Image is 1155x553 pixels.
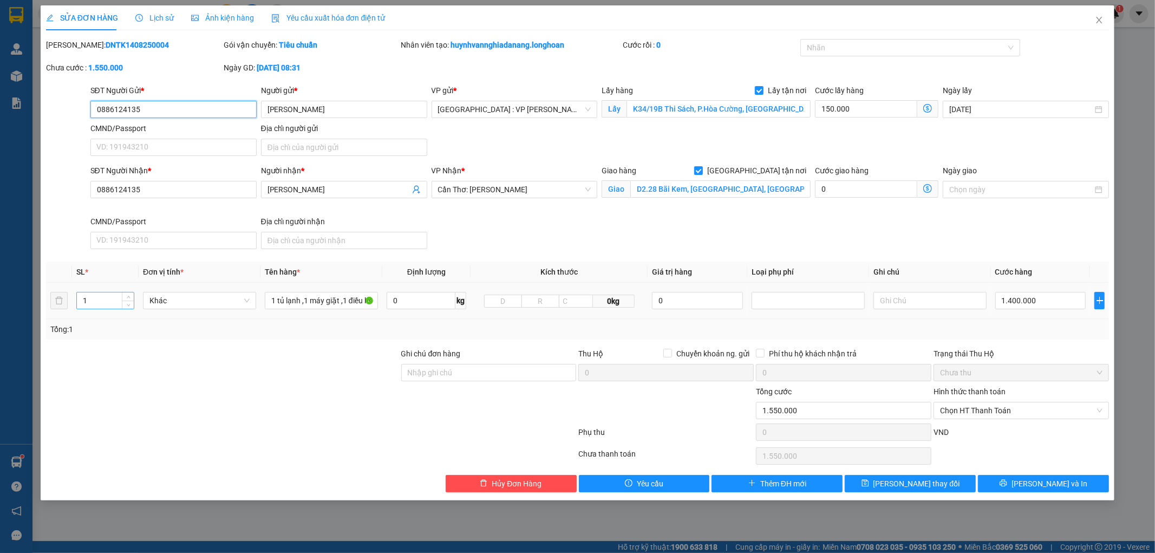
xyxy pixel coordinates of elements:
[125,302,132,308] span: down
[257,63,301,72] b: [DATE] 08:31
[756,387,792,396] span: Tổng cước
[90,216,257,227] div: CMND/Passport
[438,101,591,118] span: Đà Nẵng : VP Thanh Khê
[122,301,134,309] span: Decrease Value
[492,478,541,490] span: Hủy Đơn Hàng
[602,166,636,175] span: Giao hàng
[748,479,756,488] span: plus
[76,5,219,19] strong: PHIẾU DÁN LÊN HÀNG
[873,478,960,490] span: [PERSON_NAME] thay đổi
[845,475,976,492] button: save[PERSON_NAME] thay đổi
[50,323,446,335] div: Tổng: 1
[149,292,250,309] span: Khác
[923,184,932,193] span: dollar-circle
[135,14,143,22] span: clock-circle
[521,295,559,308] input: R
[125,294,132,301] span: up
[446,475,577,492] button: deleteHủy Đơn Hàng
[261,84,427,96] div: Người gửi
[88,63,123,72] b: 1.550.000
[578,426,755,445] div: Phụ thu
[224,39,399,51] div: Gói vận chuyển:
[271,14,386,22] span: Yêu cầu xuất hóa đơn điện tử
[412,185,421,194] span: user-add
[623,39,798,51] div: Cước rồi :
[923,104,932,113] span: dollar-circle
[261,122,427,134] div: Địa chỉ người gửi
[90,165,257,177] div: SĐT Người Nhận
[46,62,221,74] div: Chưa cước :
[46,14,118,22] span: SỬA ĐƠN HÀNG
[995,268,1033,276] span: Cước hàng
[672,348,754,360] span: Chuyển khoản ng. gửi
[602,100,627,118] span: Lấy
[559,295,593,308] input: C
[90,122,257,134] div: CMND/Passport
[265,292,378,309] input: VD: Bàn, Ghế
[578,448,755,467] div: Chưa thanh toán
[261,232,427,249] input: Địa chỉ của người nhận
[401,349,461,358] label: Ghi chú đơn hàng
[579,475,710,492] button: exclamation-circleYêu cầu
[86,23,216,43] span: CÔNG TY TNHH CHUYỂN PHÁT NHANH BẢO AN
[747,262,869,283] th: Loại phụ phí
[191,14,254,22] span: Ảnh kiện hàng
[703,165,811,177] span: [GEOGRAPHIC_DATA] tận nơi
[602,86,633,95] span: Lấy hàng
[50,292,68,309] button: delete
[46,14,54,22] span: edit
[265,268,300,276] span: Tên hàng
[261,216,427,227] div: Địa chỉ người nhận
[122,292,134,301] span: Increase Value
[934,428,949,437] span: VND
[630,180,811,198] input: Giao tận nơi
[451,41,565,49] b: huynhvannghiadanang.longhoan
[978,475,1109,492] button: printer[PERSON_NAME] và In
[593,295,635,308] span: 0kg
[934,387,1006,396] label: Hình thức thanh toán
[224,62,399,74] div: Ngày GD:
[432,166,462,175] span: VP Nhận
[1084,5,1114,36] button: Close
[191,14,199,22] span: picture
[30,23,57,32] strong: CSKH:
[106,41,169,49] b: DNTK1408250004
[261,139,427,156] input: Địa chỉ của người gửi
[760,478,806,490] span: Thêm ĐH mới
[637,478,663,490] span: Yêu cầu
[934,348,1109,360] div: Trạng thái Thu Hộ
[873,292,987,309] input: Ghi Chú
[1000,479,1007,488] span: printer
[652,268,692,276] span: Giá trị hàng
[4,58,166,73] span: Mã đơn: DNTK1408250003
[1094,292,1105,309] button: plus
[401,364,577,381] input: Ghi chú đơn hàng
[432,84,598,96] div: VP gửi
[869,262,991,283] th: Ghi chú
[271,14,280,23] img: icon
[1095,16,1104,24] span: close
[815,180,917,198] input: Cước giao hàng
[943,86,972,95] label: Ngày lấy
[627,100,811,118] input: Lấy tận nơi
[940,402,1102,419] span: Chọn HT Thanh Toán
[625,479,632,488] span: exclamation-circle
[862,479,869,488] span: save
[143,268,184,276] span: Đơn vị tính
[540,268,578,276] span: Kích thước
[764,84,811,96] span: Lấy tận nơi
[578,349,603,358] span: Thu Hộ
[765,348,861,360] span: Phí thu hộ khách nhận trả
[815,86,864,95] label: Cước lấy hàng
[815,100,917,118] input: Cước lấy hàng
[656,41,661,49] b: 0
[480,479,487,488] span: delete
[4,75,68,84] span: 08:25:06 [DATE]
[712,475,843,492] button: plusThêm ĐH mới
[261,165,427,177] div: Người nhận
[76,268,85,276] span: SL
[815,166,869,175] label: Cước giao hàng
[46,39,221,51] div: [PERSON_NAME]:
[940,365,1102,381] span: Chưa thu
[90,84,257,96] div: SĐT Người Gửi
